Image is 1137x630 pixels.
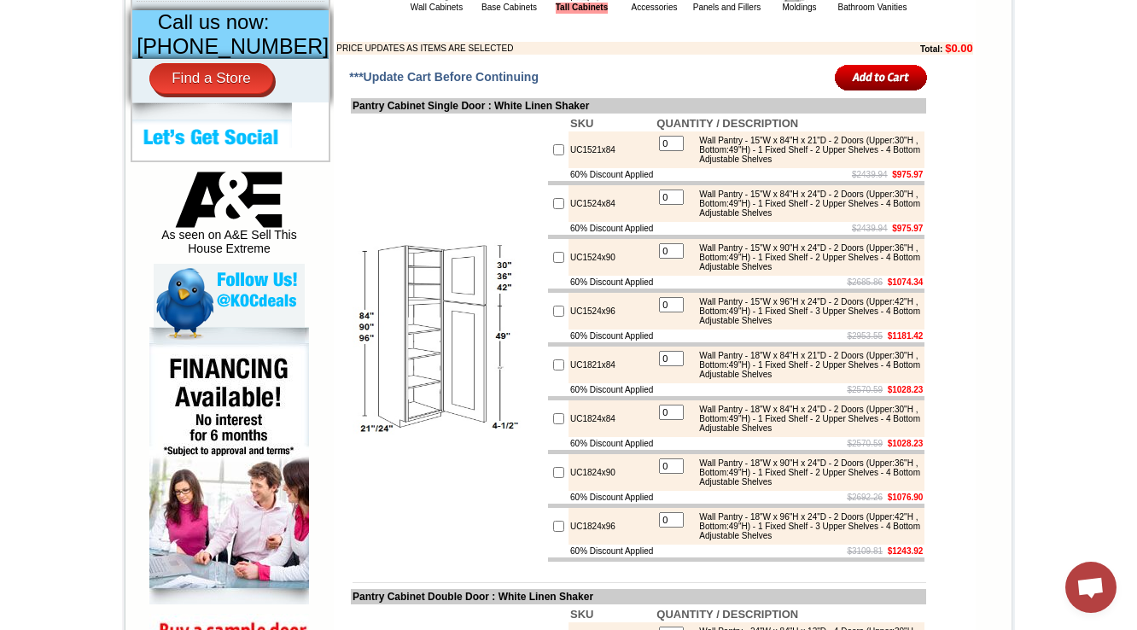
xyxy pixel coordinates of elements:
td: UC1824x96 [568,508,655,545]
td: [PERSON_NAME] Green Shaker [276,78,328,96]
td: UC1524x84 [568,185,655,222]
b: $1076.90 [888,493,924,502]
s: $2439.94 [852,224,888,233]
img: spacer.gif [227,48,230,49]
a: Wall Cabinets [411,3,463,12]
img: pdf.png [3,4,16,18]
span: ***Update Cart Before Continuing [349,70,539,84]
b: $1074.34 [888,277,924,287]
img: spacer.gif [181,48,184,49]
a: Moldings [782,3,816,12]
td: 60% Discount Applied [568,330,655,342]
b: Price Sheet View in PDF Format [20,7,138,16]
a: Tall Cabinets [556,3,609,14]
td: UC1824x84 [568,400,655,437]
div: Wall Pantry - 18"W x 90"H x 24"D - 2 Doors (Upper:36"H , Bottom:49"H) - 1 Fixed Shelf - 2 Upper S... [691,458,920,487]
a: Base Cabinets [481,3,537,12]
td: 60% Discount Applied [568,437,655,450]
td: 60% Discount Applied [568,545,655,557]
s: $3109.81 [847,546,883,556]
div: Wall Pantry - 18"W x 84"H x 21"D - 2 Doors (Upper:30"H , Bottom:49"H) - 1 Fixed Shelf - 2 Upper S... [691,351,920,379]
a: Find a Store [149,63,273,94]
div: Wall Pantry - 15"W x 84"H x 24"D - 2 Doors (Upper:30"H , Bottom:49"H) - 1 Fixed Shelf - 2 Upper S... [691,190,920,218]
div: Wall Pantry - 18"W x 96"H x 24"D - 2 Doors (Upper:42"H , Bottom:49"H) - 1 Fixed Shelf - 3 Upper S... [691,512,920,540]
img: spacer.gif [135,48,137,49]
td: 60% Discount Applied [568,383,655,396]
div: As seen on A&E Sell This House Extreme [154,172,305,264]
div: Wall Pantry - 18"W x 84"H x 24"D - 2 Doors (Upper:30"H , Bottom:49"H) - 1 Fixed Shelf - 2 Upper S... [691,405,920,433]
b: $1181.42 [888,331,924,341]
img: spacer.gif [43,48,45,49]
img: Pantry Cabinet Single Door [353,242,545,435]
b: QUANTITY / DESCRIPTION [656,608,798,621]
div: Wall Pantry - 15"W x 96"H x 24"D - 2 Doors (Upper:42"H , Bottom:49"H) - 1 Fixed Shelf - 3 Upper S... [691,297,920,325]
b: SKU [570,117,593,130]
span: Call us now: [158,10,270,33]
s: $2685.86 [847,277,883,287]
td: 60% Discount Applied [568,491,655,504]
td: Pantry Cabinet Single Door : White Linen Shaker [351,98,926,114]
input: Add to Cart [835,63,928,91]
td: Slym Shaker Oak [91,78,135,96]
div: Wall Pantry - 15"W x 84"H x 21"D - 2 Doors (Upper:30"H , Bottom:49"H) - 1 Fixed Shelf - 2 Upper S... [691,136,920,164]
s: $2692.26 [847,493,883,502]
a: Accessories [632,3,678,12]
b: $1243.92 [888,546,924,556]
b: $975.97 [892,170,923,179]
td: Slym Shaker Sand [137,78,181,96]
td: UC1824x90 [568,454,655,491]
td: Soho White [230,78,273,95]
span: [PHONE_NUMBER] [137,34,329,58]
b: SKU [570,608,593,621]
b: $1028.23 [888,439,924,448]
b: $1028.23 [888,385,924,394]
td: Pantry Cabinet Double Door : White Linen Shaker [351,589,926,604]
s: $2570.59 [847,385,883,394]
td: UC1521x84 [568,131,655,168]
img: spacer.gif [273,48,276,49]
b: $975.97 [892,224,923,233]
td: Slym White Shaker [184,78,227,96]
s: $2953.55 [847,331,883,341]
b: QUANTITY / DESCRIPTION [656,117,798,130]
td: 60% Discount Applied [568,222,655,235]
img: spacer.gif [89,48,91,49]
s: $2570.59 [847,439,883,448]
td: UC1524x96 [568,293,655,330]
a: Bathroom Vanities [838,3,907,12]
td: Slym Shaker Blu [45,78,89,96]
td: UC1524x90 [568,239,655,276]
td: UC1821x84 [568,347,655,383]
td: 60% Discount Applied [568,168,655,181]
div: Open chat [1065,562,1117,613]
div: Wall Pantry - 15"W x 90"H x 24"D - 2 Doors (Upper:36"H , Bottom:49"H) - 1 Fixed Shelf - 2 Upper S... [691,243,920,271]
s: $2439.94 [852,170,888,179]
a: Panels and Fillers [693,3,761,12]
b: Total: [920,44,942,54]
a: Price Sheet View in PDF Format [20,3,138,17]
b: $0.00 [945,42,973,55]
td: PRICE UPDATES AS ITEMS ARE SELECTED [336,42,826,55]
td: 60% Discount Applied [568,276,655,289]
